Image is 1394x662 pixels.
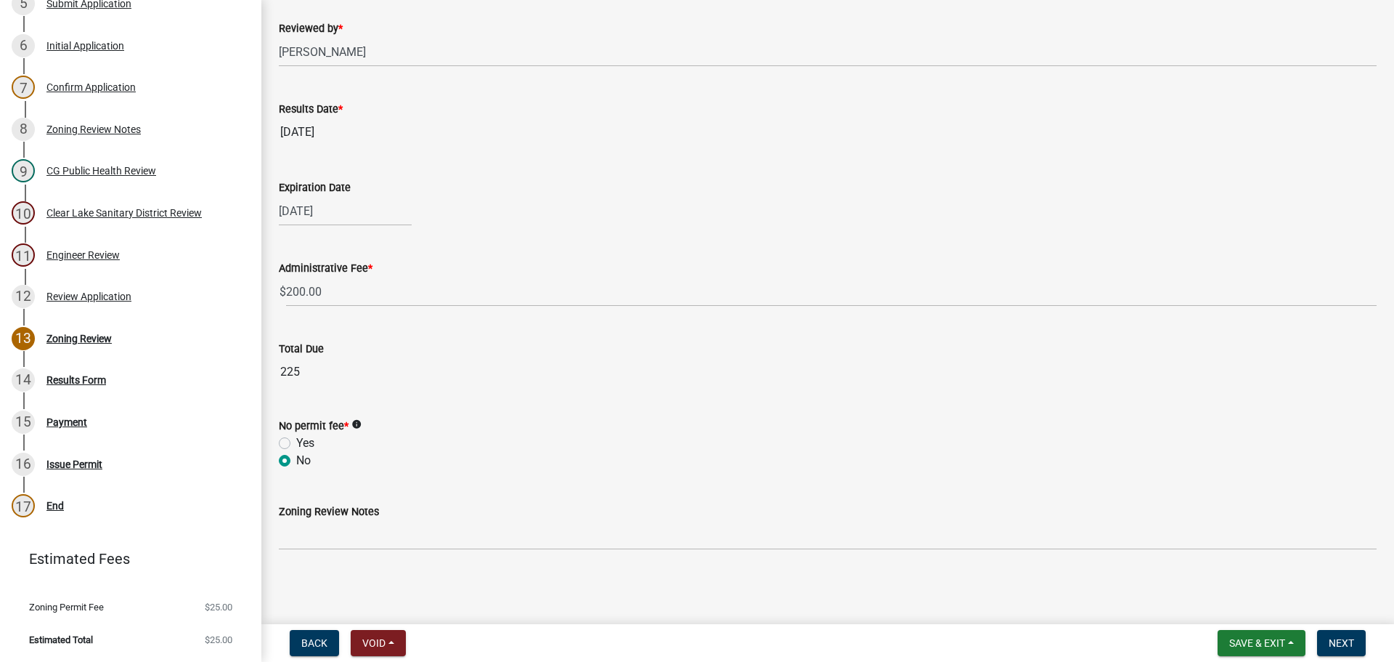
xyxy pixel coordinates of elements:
div: Clear Lake Sanitary District Review [46,208,202,218]
label: Administrative Fee [279,264,372,274]
div: Payment [46,417,87,427]
input: mm/dd/yyyy [279,196,412,226]
span: Next [1329,637,1354,649]
label: Reviewed by [279,24,343,34]
div: Zoning Review Notes [46,124,141,134]
span: Void [362,637,386,649]
span: $ [279,277,287,307]
label: No [296,452,311,469]
div: 9 [12,159,35,182]
label: Results Date [279,105,343,115]
span: Estimated Total [29,635,93,645]
span: $25.00 [205,635,232,645]
label: Yes [296,435,314,452]
label: No permit fee [279,421,348,432]
div: 15 [12,411,35,434]
div: 8 [12,118,35,141]
div: 17 [12,494,35,517]
div: End [46,501,64,511]
label: Expiration Date [279,183,351,193]
div: Zoning Review [46,334,112,344]
span: $25.00 [205,602,232,612]
div: CG Public Health Review [46,166,156,176]
div: Confirm Application [46,82,136,92]
div: 7 [12,76,35,99]
div: 11 [12,243,35,267]
i: info [351,419,362,429]
label: Zoning Review Notes [279,507,379,517]
div: 14 [12,368,35,392]
span: Zoning Permit Fee [29,602,104,612]
button: Next [1317,630,1366,656]
div: 10 [12,201,35,225]
div: Review Application [46,291,131,302]
div: 6 [12,34,35,57]
div: Initial Application [46,41,124,51]
label: Total Due [279,344,324,355]
div: Issue Permit [46,459,102,469]
div: 12 [12,285,35,308]
div: 13 [12,327,35,350]
button: Save & Exit [1218,630,1305,656]
span: Save & Exit [1229,637,1285,649]
div: Engineer Review [46,250,120,260]
div: Results Form [46,375,106,385]
button: Void [351,630,406,656]
button: Back [290,630,339,656]
span: Back [301,637,327,649]
div: 16 [12,453,35,476]
a: Estimated Fees [12,544,238,573]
